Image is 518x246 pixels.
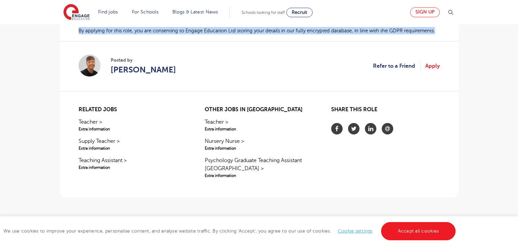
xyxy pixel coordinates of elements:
h2: Share this role [331,106,439,116]
a: Apply [425,62,440,70]
span: Extra information [205,145,313,151]
a: Teaching Assistant >Extra information [79,156,187,171]
span: By applying for this role, you are consenting to Engage Education Ltd storing your details in our... [79,28,435,33]
a: Teacher >Extra information [205,118,313,132]
span: Extra information [205,126,313,132]
a: Find jobs [98,9,118,14]
a: Blogs & Latest News [172,9,218,14]
a: Recruit [286,8,313,17]
a: Supply Teacher >Extra information [79,137,187,151]
span: Posted by [111,57,176,64]
span: Extra information [79,145,187,151]
span: Extra information [79,164,187,171]
a: [PERSON_NAME] [111,64,176,76]
a: For Schools [132,9,159,14]
h2: Other jobs in [GEOGRAPHIC_DATA] [205,106,313,113]
a: Accept all cookies [381,222,456,240]
a: Refer to a Friend [373,62,421,70]
span: Schools looking for staff [241,10,285,15]
span: Extra information [205,173,313,179]
span: Recruit [292,10,307,15]
a: Cookie settings [338,228,373,234]
a: Nursery Nurse >Extra information [205,137,313,151]
a: Teacher >Extra information [79,118,187,132]
h2: Related jobs [79,106,187,113]
span: Extra information [79,126,187,132]
img: Engage Education [63,4,90,21]
a: Psychology Graduate Teaching Assistant [GEOGRAPHIC_DATA] >Extra information [205,156,313,179]
a: Sign up [410,7,440,17]
span: We use cookies to improve your experience, personalise content, and analyse website traffic. By c... [3,228,457,234]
